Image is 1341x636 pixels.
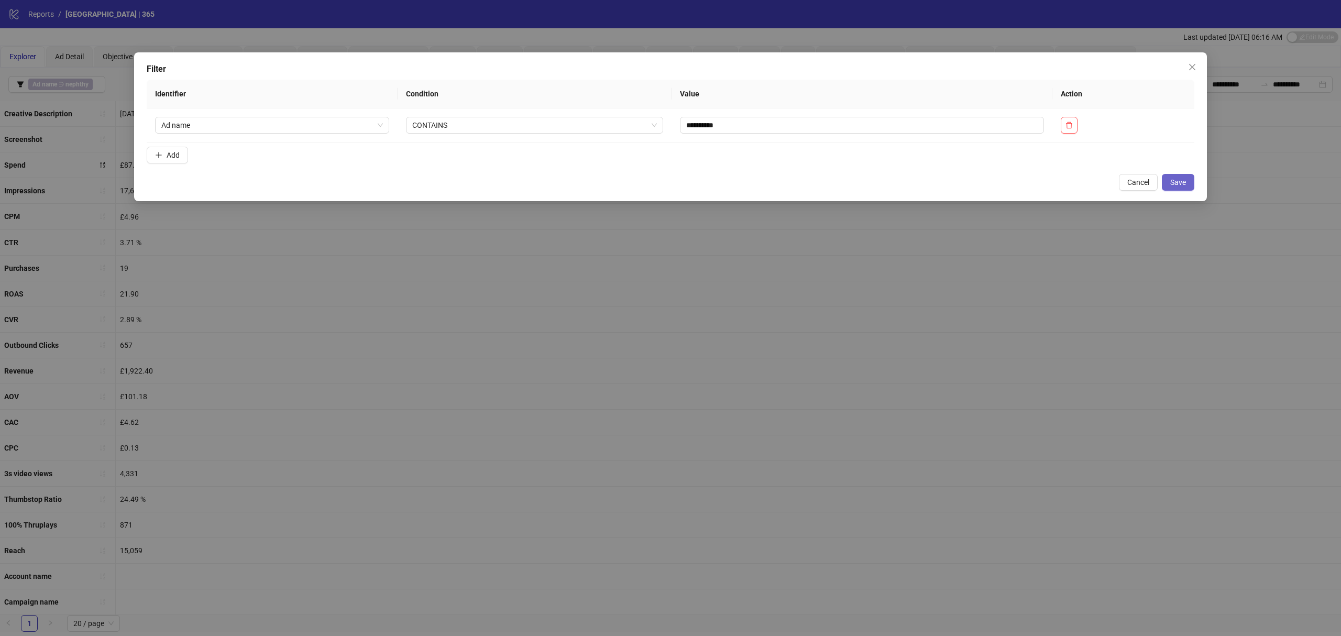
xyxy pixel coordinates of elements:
[155,151,162,159] span: plus
[1065,122,1073,129] span: delete
[147,63,1194,75] div: Filter
[167,151,180,159] span: Add
[1188,63,1196,71] span: close
[412,117,657,133] span: CONTAINS
[1127,178,1149,187] span: Cancel
[1162,174,1194,191] button: Save
[1119,174,1158,191] button: Cancel
[161,117,383,133] span: Ad name
[1170,178,1186,187] span: Save
[1052,80,1194,108] th: Action
[672,80,1052,108] th: Value
[147,80,398,108] th: Identifier
[1184,59,1201,75] button: Close
[147,147,188,163] button: Add
[398,80,672,108] th: Condition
